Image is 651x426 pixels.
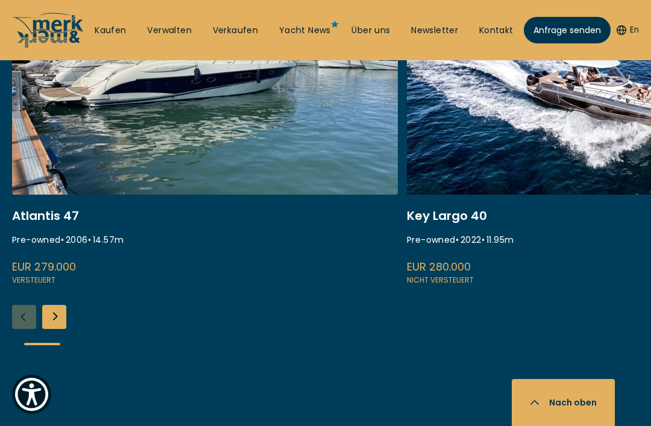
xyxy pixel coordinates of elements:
[479,25,514,37] a: Kontakt
[524,17,611,43] a: Anfrage senden
[617,24,639,36] button: En
[147,25,192,37] a: Verwalten
[213,25,259,37] a: Verkaufen
[512,379,615,426] button: Nach oben
[12,375,51,414] button: Show Accessibility Preferences
[95,25,126,37] a: Kaufen
[42,305,66,329] div: Next slide
[411,25,458,37] a: Newsletter
[279,25,331,37] a: Yacht News
[351,25,390,37] a: Über uns
[533,24,601,37] span: Anfrage senden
